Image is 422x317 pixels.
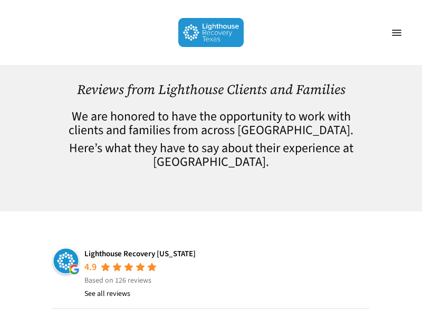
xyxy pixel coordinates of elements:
img: Lighthouse Recovery Texas [178,18,244,47]
span: Based on 126 reviews [84,275,151,286]
a: Navigation Menu [386,27,407,38]
a: Lighthouse Recovery [US_STATE] [84,248,196,259]
h1: Reviews from Lighthouse Clients and Families [53,82,369,97]
h4: We are honored to have the opportunity to work with clients and families from across [GEOGRAPHIC_... [53,110,369,137]
img: Lighthouse Recovery Texas [53,248,79,274]
div: 4.9 [84,261,97,274]
h4: Here’s what they have to say about their experience at [GEOGRAPHIC_DATA]. [53,142,369,169]
a: See all reviews [84,287,130,300]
